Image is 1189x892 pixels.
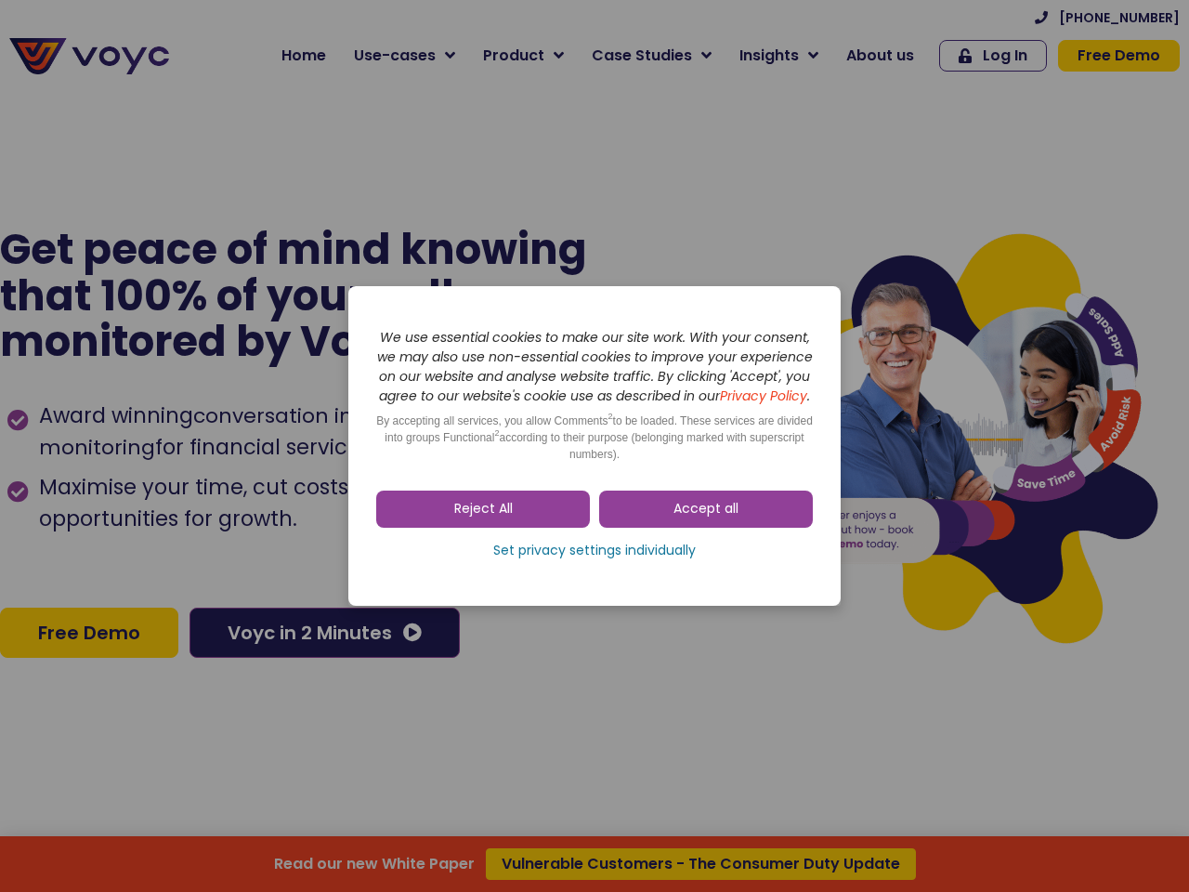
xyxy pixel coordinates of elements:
span: Reject All [454,500,513,518]
a: Accept all [599,491,813,528]
a: Set privacy settings individually [376,537,813,565]
sup: 2 [494,428,499,438]
sup: 2 [608,412,613,421]
a: Reject All [376,491,590,528]
a: Privacy Policy [720,387,807,405]
span: Accept all [673,500,738,518]
i: We use essential cookies to make our site work. With your consent, we may also use non-essential ... [377,328,813,405]
span: By accepting all services, you allow Comments to be loaded. These services are divided into group... [376,414,813,461]
span: Set privacy settings individually [493,542,696,560]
